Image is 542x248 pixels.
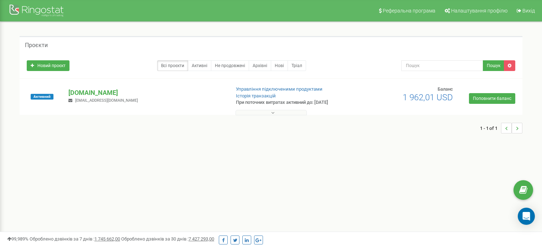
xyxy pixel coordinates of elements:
span: Реферальна програма [383,8,435,14]
a: Новий проєкт [27,60,69,71]
a: Управління підключеними продуктами [236,86,322,92]
span: 99,989% [7,236,29,242]
p: [DOMAIN_NAME] [68,88,224,97]
u: 7 427 293,00 [189,236,214,242]
a: Не продовжені [211,60,249,71]
h5: Проєкти [25,42,48,49]
a: Тріал [288,60,306,71]
a: Архівні [249,60,271,71]
a: Нові [271,60,288,71]
u: 1 745 662,00 [94,236,120,242]
a: Поповнити баланс [469,93,515,104]
span: Активний [31,94,53,100]
span: Баланс [438,86,453,92]
div: Open Intercom Messenger [518,208,535,225]
span: 1 - 1 of 1 [480,123,501,133]
a: Всі проєкти [157,60,188,71]
span: Налаштування профілю [451,8,507,14]
a: Активні [188,60,211,71]
span: [EMAIL_ADDRESS][DOMAIN_NAME] [75,98,138,103]
span: Вихід [522,8,535,14]
span: Оброблено дзвінків за 7 днів : [30,236,120,242]
p: При поточних витратах активний до: [DATE] [236,99,350,106]
input: Пошук [401,60,483,71]
button: Пошук [483,60,504,71]
span: 1 962,01 USD [403,92,453,102]
nav: ... [480,116,522,141]
span: Оброблено дзвінків за 30 днів : [121,236,214,242]
a: Історія транзакцій [236,93,276,98]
